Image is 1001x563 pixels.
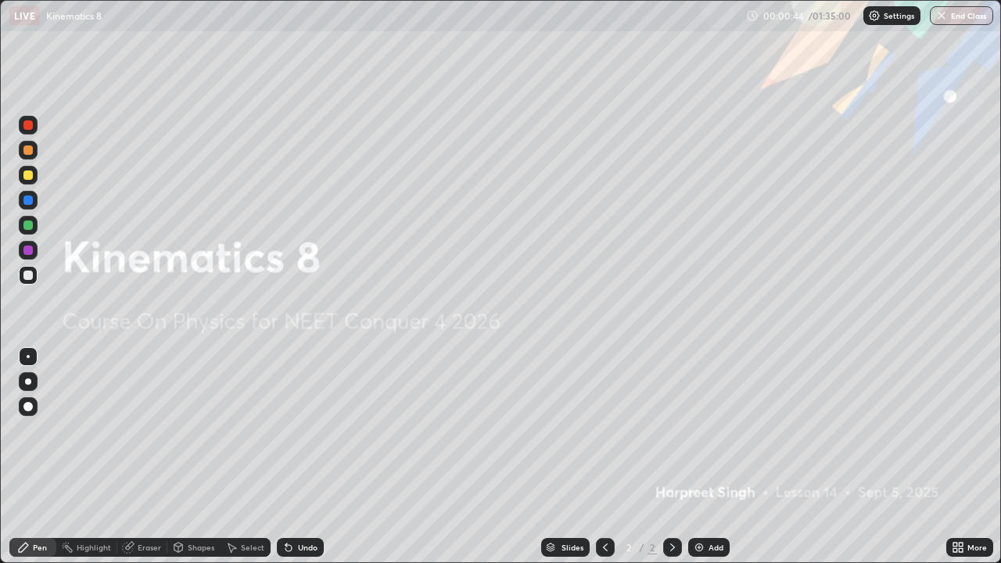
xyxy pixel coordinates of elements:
div: Slides [561,543,583,551]
img: add-slide-button [693,541,705,554]
div: Eraser [138,543,161,551]
img: end-class-cross [935,9,948,22]
div: Pen [33,543,47,551]
div: Add [709,543,723,551]
div: More [967,543,987,551]
div: / [640,543,644,552]
div: Undo [298,543,318,551]
button: End Class [930,6,993,25]
p: LIVE [14,9,35,22]
img: class-settings-icons [868,9,881,22]
p: Kinematics 8 [46,9,102,22]
div: 2 [621,543,637,552]
p: Settings [884,12,914,20]
div: 2 [648,540,657,554]
div: Highlight [77,543,111,551]
div: Shapes [188,543,214,551]
div: Select [241,543,264,551]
